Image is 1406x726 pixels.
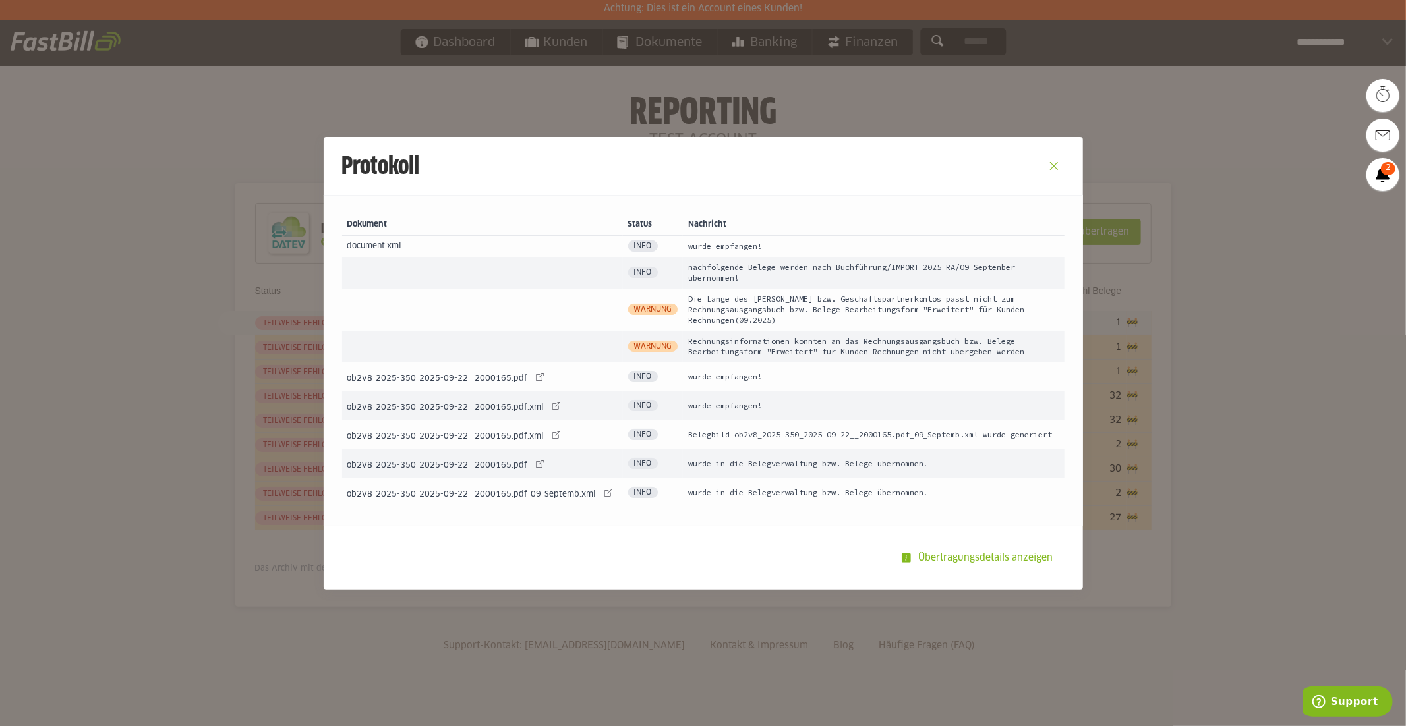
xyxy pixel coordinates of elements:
[547,426,566,444] sl-icon-button: ob2v8_2025-350_2025-09-22__2000165.pdf.xml
[347,491,597,499] span: ob2v8_2025-350_2025-09-22__2000165.pdf_09_Septemb.xml
[623,214,683,236] th: Status
[628,371,658,382] span: Info
[683,236,1065,257] td: wurde empfangen!
[683,420,1065,449] td: Belegbild ob2v8_2025-350_2025-09-22__2000165.pdf_09_Septemb.xml wurde generiert
[628,240,658,252] span: Info
[683,289,1065,331] td: Die Länge des [PERSON_NAME] bzw. Geschäftspartnerkontos passt nicht zum Rechnungsausgangsbuch bzw...
[1381,162,1395,175] span: 2
[347,462,528,470] span: ob2v8_2025-350_2025-09-22__2000165.pdf
[893,545,1065,571] sl-button: Übertragungsdetails anzeigen
[628,429,658,440] span: Info
[628,304,678,315] span: Warnung
[628,400,658,411] span: Info
[347,433,544,441] span: ob2v8_2025-350_2025-09-22__2000165.pdf.xml
[1303,686,1393,719] iframe: Öffnet ein Widget, in dem Sie weitere Informationen finden
[628,267,658,278] span: Info
[547,397,566,415] sl-icon-button: ob2v8_2025-350_2025-09-22__2000165.pdf.xml
[683,214,1065,236] th: Nachricht
[683,257,1065,289] td: nachfolgende Belege werden nach Buchführung/IMPORT 2025 RA/09 September übernommen!
[628,341,678,352] span: Warnung
[347,375,528,383] span: ob2v8_2025-350_2025-09-22__2000165.pdf
[628,487,658,498] span: Info
[342,214,623,236] th: Dokument
[683,362,1065,391] td: wurde empfangen!
[1366,158,1399,191] a: 2
[347,404,544,412] span: ob2v8_2025-350_2025-09-22__2000165.pdf.xml
[683,478,1065,507] td: wurde in die Belegverwaltung bzw. Belege übernommen!
[599,484,618,502] sl-icon-button: ob2v8_2025-350_2025-09-22__2000165.pdf_09_Septemb.xml
[683,331,1065,362] td: Rechnungsinformationen konnten an das Rechnungsausgangsbuch bzw. Belege Bearbeitungsform "Erweite...
[683,449,1065,478] td: wurde in die Belegverwaltung bzw. Belege übernommen!
[531,368,549,386] sl-icon-button: ob2v8_2025-350_2025-09-22__2000165.pdf
[628,458,658,469] span: Info
[347,242,402,250] span: document.xml
[531,455,549,473] sl-icon-button: ob2v8_2025-350_2025-09-22__2000165.pdf
[683,391,1065,420] td: wurde empfangen!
